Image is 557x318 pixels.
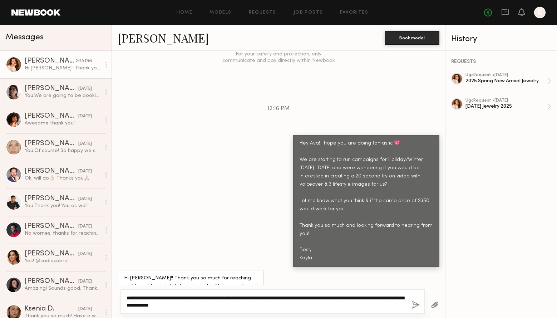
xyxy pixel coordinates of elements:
[451,35,551,43] div: History
[267,106,290,112] span: 12:16 PM
[25,285,101,292] div: Amazing! Sounds good. Thank you
[465,98,547,103] div: ugc Request • [DATE]
[385,31,439,45] button: Book model
[340,10,368,15] a: Favorites
[25,92,101,99] div: You: We are going to be booking for our holiday collection soon so I will def be in touch!
[124,274,257,299] div: Hi [PERSON_NAME]!! Thank you so much for reaching out! I would absolutely love to work with you a...
[25,147,101,154] div: You: Of course! So happy we could get this project completed & will reach out again soon for some...
[118,30,209,45] a: [PERSON_NAME]
[75,58,92,65] div: 2:29 PM
[78,168,92,175] div: [DATE]
[221,51,336,64] div: For your safety and protection, only communicate and pay directly within Newbook
[25,140,78,147] div: [PERSON_NAME]
[210,10,231,15] a: Models
[78,141,92,147] div: [DATE]
[25,175,101,182] div: Ok, will do👌🏼 Thanks you🙏🏼
[78,85,92,92] div: [DATE]
[25,168,78,175] div: [PERSON_NAME]
[465,78,547,84] div: 2025 Spring New Arrival Jewelry
[465,73,547,78] div: ugc Request • [DATE]
[451,59,551,64] div: REQUESTS
[78,113,92,120] div: [DATE]
[25,305,78,313] div: Ksenia D.
[25,250,78,258] div: [PERSON_NAME]
[25,202,101,209] div: You: Thank you! You as well!
[25,195,78,202] div: [PERSON_NAME]
[25,278,78,285] div: [PERSON_NAME]
[78,278,92,285] div: [DATE]
[25,230,101,237] div: No worries, thanks for reaching out [PERSON_NAME]
[25,113,78,120] div: [PERSON_NAME]
[78,306,92,313] div: [DATE]
[300,140,433,263] div: Hey Ava! I hope you are doing fantastic 💖 We are starting to run campaigns for Holiday/Winter [DA...
[78,251,92,258] div: [DATE]
[294,10,323,15] a: Job Posts
[25,58,75,65] div: [PERSON_NAME]
[78,223,92,230] div: [DATE]
[25,223,78,230] div: [PERSON_NAME]
[249,10,276,15] a: Requests
[25,65,101,72] div: Hi [PERSON_NAME]!! Thank you so much for reaching out! I would absolutely love to work with you a...
[534,7,546,18] a: K
[385,34,439,40] a: Book model
[78,196,92,202] div: [DATE]
[25,258,101,264] div: Yes! @codiecabral
[465,73,551,89] a: ugcRequest •[DATE]2025 Spring New Arrival Jewelry
[25,85,78,92] div: [PERSON_NAME]
[465,103,547,110] div: [DATE] Jewelry 2025
[177,10,193,15] a: Home
[465,98,551,115] a: ugcRequest •[DATE][DATE] Jewelry 2025
[6,33,44,41] span: Messages
[25,120,101,127] div: Awesome thank you!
